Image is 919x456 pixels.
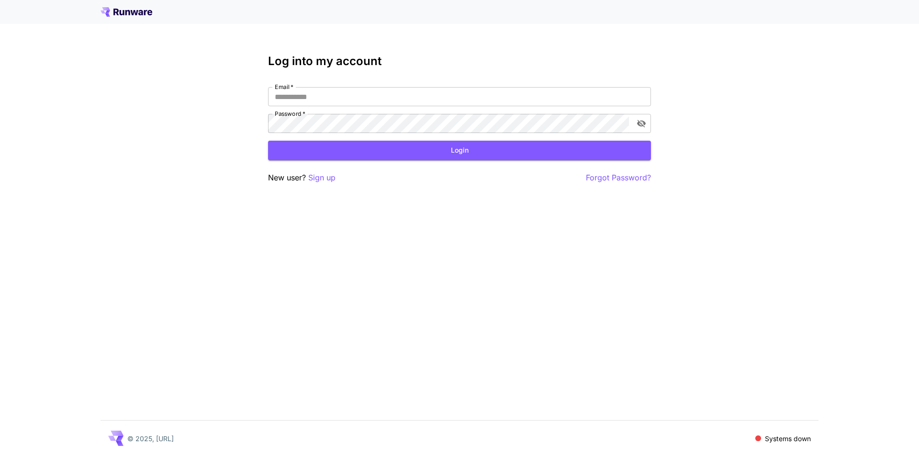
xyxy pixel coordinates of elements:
button: Forgot Password? [586,172,651,184]
p: © 2025, [URL] [127,434,174,444]
button: toggle password visibility [633,115,650,132]
p: Systems down [765,434,811,444]
p: New user? [268,172,336,184]
h3: Log into my account [268,55,651,68]
button: Sign up [308,172,336,184]
button: Login [268,141,651,160]
label: Email [275,83,293,91]
label: Password [275,110,305,118]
